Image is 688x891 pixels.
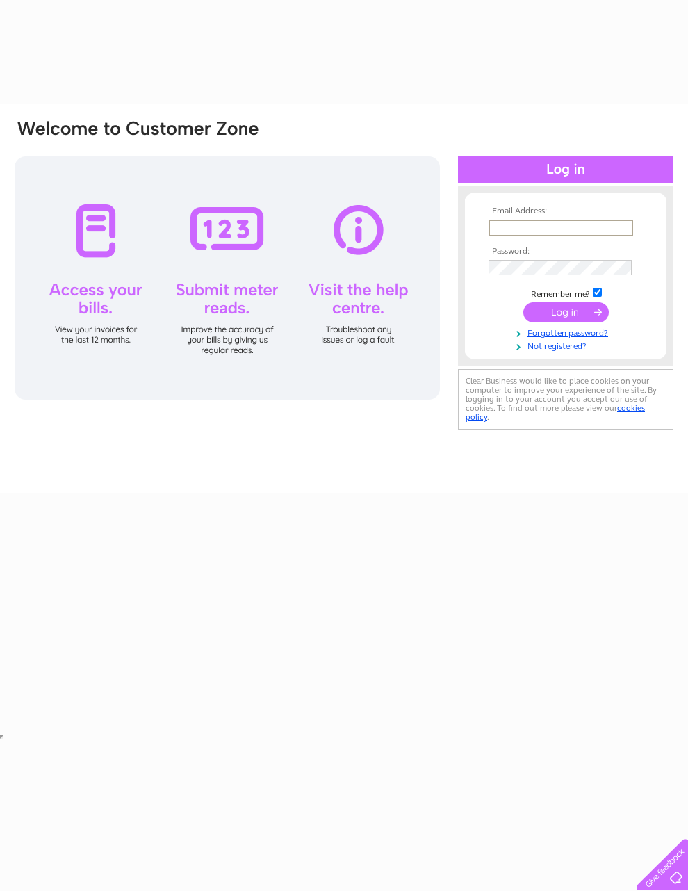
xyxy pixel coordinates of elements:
a: Forgotten password? [489,325,646,338]
a: Not registered? [489,338,646,352]
th: Password: [485,247,646,256]
div: Clear Business would like to place cookies on your computer to improve your experience of the sit... [458,369,673,430]
th: Email Address: [485,206,646,216]
a: cookies policy [466,403,645,422]
td: Remember me? [485,286,646,300]
input: Submit [523,302,609,322]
